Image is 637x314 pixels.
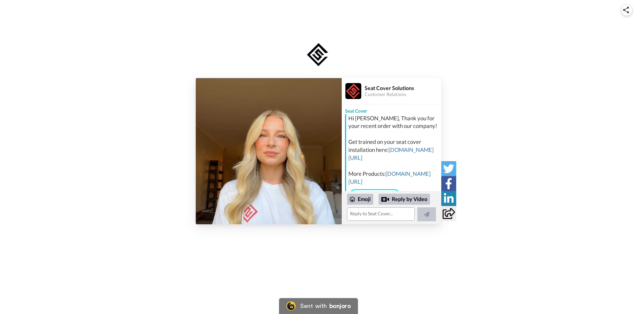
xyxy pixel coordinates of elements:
[365,85,441,91] div: Seat Cover Solutions
[348,170,431,185] a: [DOMAIN_NAME][URL]
[623,7,629,13] img: ic_share.svg
[345,83,361,99] img: Profile Image
[348,189,401,203] a: Install Videos
[196,78,342,224] img: 24804181-94c2-4ea2-85f4-14770df74a60-thumb.jpg
[305,42,332,68] img: logo
[347,194,373,204] div: Emoji
[348,146,434,161] a: [DOMAIN_NAME][URL]
[379,194,430,205] div: Reply by Video
[342,104,441,114] div: Seat Cover
[381,195,389,203] div: Reply by Video
[365,92,441,97] div: Customer Relations
[348,114,440,186] div: Hi [PERSON_NAME], Thank you for your recent order with our company! Get trained on your seat cove...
